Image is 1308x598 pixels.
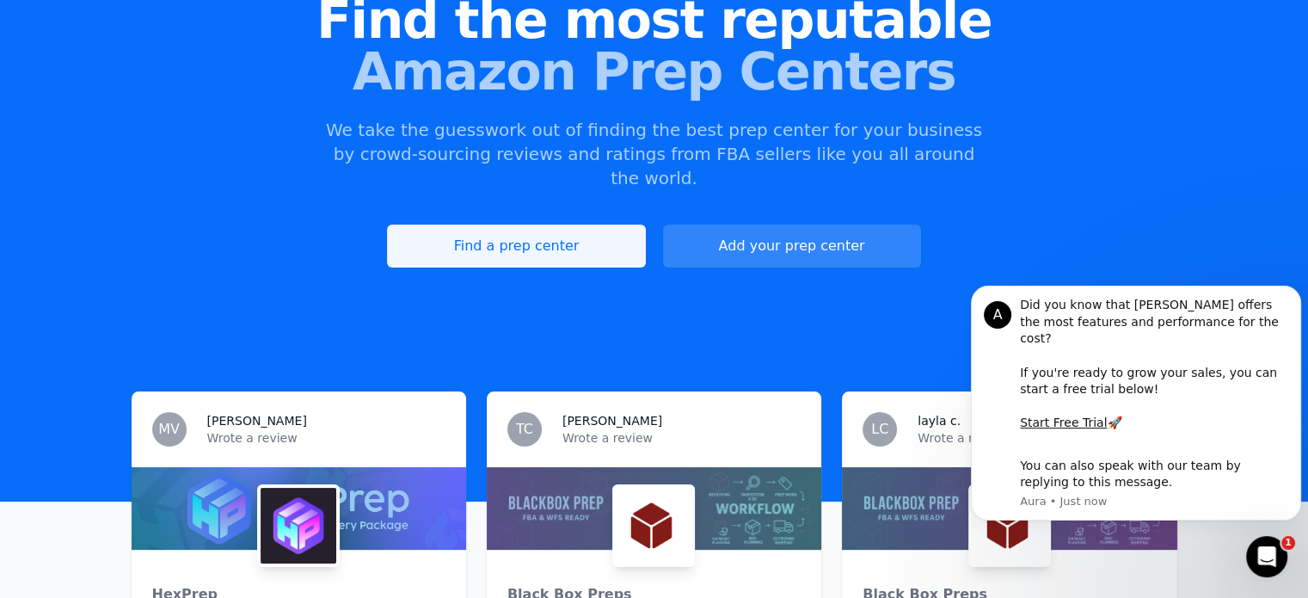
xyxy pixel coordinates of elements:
[562,412,662,429] h3: [PERSON_NAME]
[918,429,1156,447] p: Wrote a review
[28,46,1280,97] span: Amazon Prep Centers
[871,422,888,436] span: LC
[207,429,445,447] p: Wrote a review
[387,225,645,268] a: Find a prep center
[516,422,533,436] span: TC
[324,118,985,190] p: We take the guesswork out of finding the best prep center for your business by crowd-sourcing rev...
[1281,536,1295,550] span: 1
[207,412,307,429] h3: [PERSON_NAME]
[158,422,180,436] span: MV
[964,281,1308,586] iframe: Intercom notifications message
[1246,536,1287,577] iframe: Intercom live chat
[663,225,921,268] a: Add your prep center
[616,488,691,564] img: Black Box Preps
[918,412,961,429] h3: layla c.
[261,488,336,564] img: HexPrep
[562,429,801,447] p: Wrote a review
